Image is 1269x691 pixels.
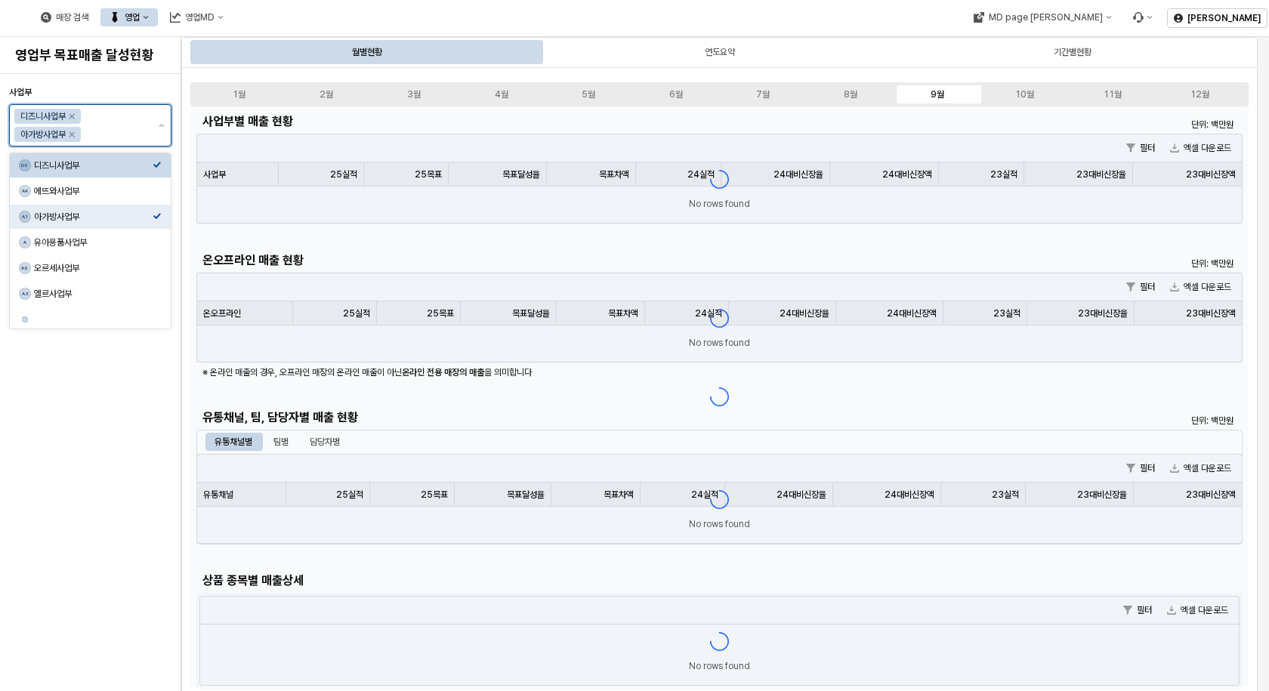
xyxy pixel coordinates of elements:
[407,89,421,100] div: 3월
[1190,89,1209,100] div: 12월
[20,127,66,142] div: 아가방사업부
[894,88,982,101] label: 9월
[10,153,171,329] div: Select an option
[20,263,30,273] span: A9
[20,186,30,196] span: A4
[352,43,382,61] div: 월별현황
[719,88,807,101] label: 7월
[34,211,153,223] div: 아가방사업부
[9,87,32,97] span: 사업부
[1054,43,1091,61] div: 기간별현황
[181,37,1269,691] main: App Frame
[1104,89,1122,100] div: 11월
[125,12,140,23] div: 영업
[458,88,545,101] label: 4월
[192,40,542,64] div: 월별현황
[20,211,30,222] span: A1
[69,131,75,137] div: Remove 아가방사업부
[34,262,153,274] div: 오르세사업부
[545,88,632,101] label: 5월
[34,288,153,300] div: 엘르사업부
[56,12,88,23] div: 매장 검색
[1015,89,1034,100] div: 10월
[1187,12,1261,24] p: [PERSON_NAME]
[705,43,735,61] div: 연도요약
[161,8,233,26] div: 영업MD
[964,8,1120,26] div: MD page 이동
[233,89,245,100] div: 1월
[320,89,333,100] div: 2월
[34,159,153,171] div: 디즈니사업부
[153,105,171,146] button: 제안 사항 표시
[931,89,944,100] div: 9월
[545,40,894,64] div: 연도요약
[20,109,66,124] div: 디즈니사업부
[15,48,165,63] h4: 영업부 목표매출 달성현황
[20,288,30,299] span: A3
[988,12,1102,23] div: MD page [PERSON_NAME]
[844,89,857,100] div: 8월
[34,236,153,248] div: 유아용품사업부
[1156,88,1243,101] label: 12월
[32,8,97,26] div: 매장 검색
[807,88,894,101] label: 8월
[283,88,371,101] label: 2월
[495,89,508,100] div: 4월
[756,89,770,100] div: 7월
[100,8,158,26] div: 영업
[981,88,1069,101] label: 10월
[20,237,30,248] span: A
[582,89,595,100] div: 5월
[1069,88,1156,101] label: 11월
[185,12,215,23] div: 영업MD
[34,185,153,197] div: 에뜨와사업부
[196,88,283,101] label: 1월
[1123,8,1161,26] div: Menu item 6
[20,160,30,171] span: DS
[632,88,720,101] label: 6월
[897,40,1247,64] div: 기간별현황
[370,88,458,101] label: 3월
[669,89,683,100] div: 6월
[69,113,75,119] div: Remove 디즈니사업부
